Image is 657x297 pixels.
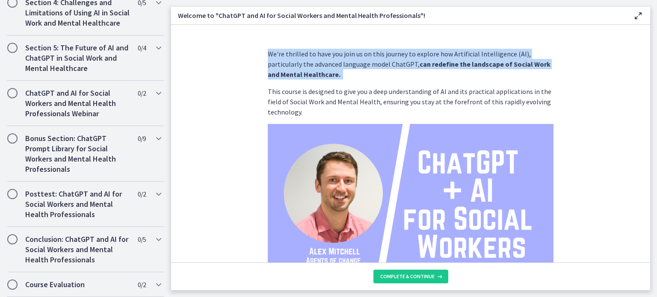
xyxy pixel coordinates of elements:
[373,270,448,283] button: Complete & continue
[268,49,553,79] p: We're thrilled to have you join us on this journey to explore how Artificial Intelligence (AI), p...
[25,279,130,290] h2: Course Evaluation
[178,10,619,21] h3: Welcome to "ChatGPT and AI for Social Workers and Mental Health Professionals"!
[138,279,146,290] span: 0 / 2
[25,133,130,174] h2: Bonus Section: ChatGPT Prompt Library for Social Workers and Mental Health Professionals
[25,234,130,265] h2: Conclusion: ChatGPT and AI for Social Workers and Mental Health Professionals
[268,124,553,285] img: ChatGPT____AI__for_Social__Workers.png
[380,273,435,280] span: Complete & continue
[25,43,130,74] h2: Section 5: The Future of AI and ChatGPT in Social Work and Mental Healthcare
[138,234,146,244] span: 0 / 5
[138,88,146,98] span: 0 / 2
[25,88,130,119] h2: ChatGPT and AI for Social Workers and Mental Health Professionals Webinar
[138,133,146,144] span: 0 / 9
[138,43,146,53] span: 0 / 4
[138,189,146,199] span: 0 / 2
[25,189,130,220] h2: Posttest: ChatGPT and AI for Social Workers and Mental Health Professionals
[268,86,553,117] p: This course is designed to give you a deep understanding of AI and its practical applications in ...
